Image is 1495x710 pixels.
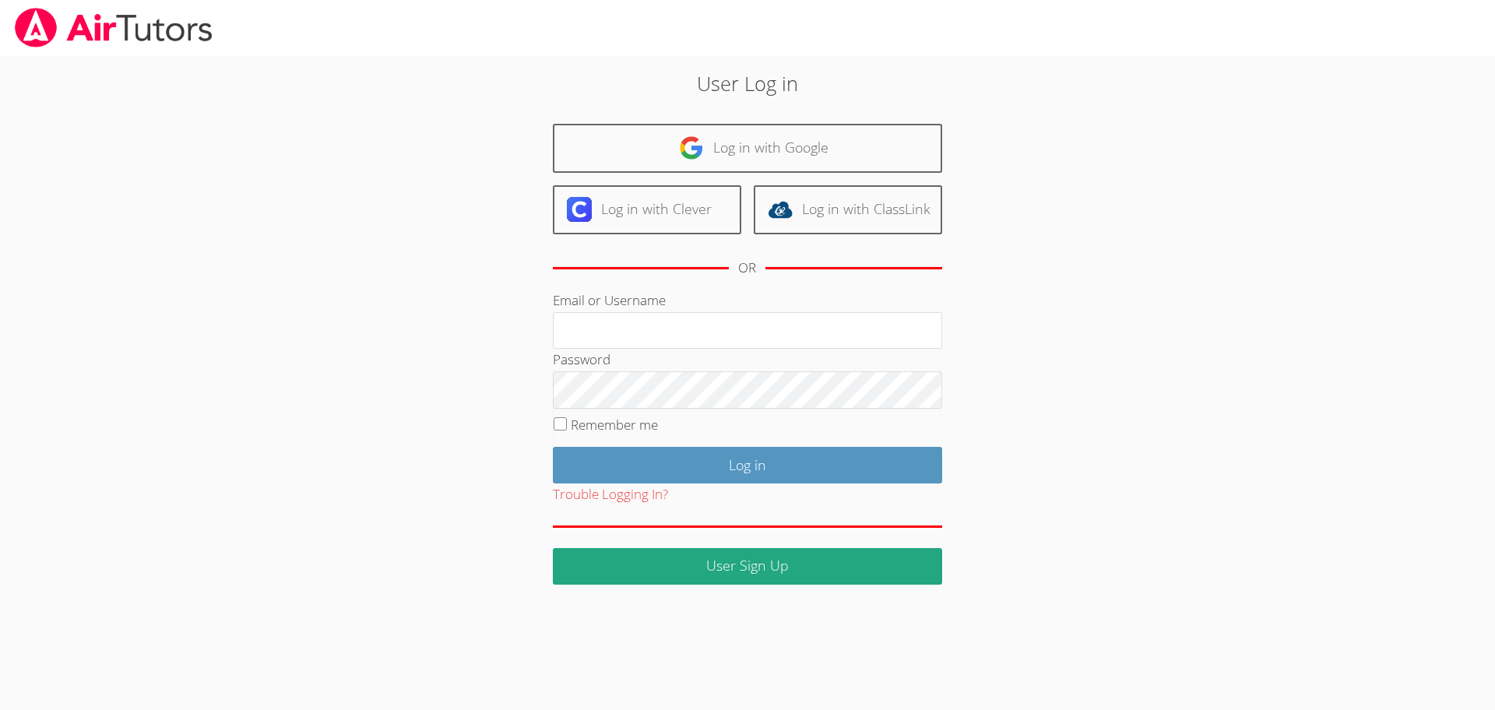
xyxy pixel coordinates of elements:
label: Email or Username [553,291,666,309]
label: Password [553,350,610,368]
h2: User Log in [344,69,1152,98]
a: User Sign Up [553,548,942,585]
input: Log in [553,447,942,483]
img: classlink-logo-d6bb404cc1216ec64c9a2012d9dc4662098be43eaf13dc465df04b49fa7ab582.svg [768,197,793,222]
div: OR [738,257,756,279]
label: Remember me [571,416,658,434]
img: clever-logo-6eab21bc6e7a338710f1a6ff85c0baf02591cd810cc4098c63d3a4b26e2feb20.svg [567,197,592,222]
img: airtutors_banner-c4298cdbf04f3fff15de1276eac7730deb9818008684d7c2e4769d2f7ddbe033.png [13,8,214,47]
a: Log in with ClassLink [754,185,942,234]
img: google-logo-50288ca7cdecda66e5e0955fdab243c47b7ad437acaf1139b6f446037453330a.svg [679,135,704,160]
button: Trouble Logging In? [553,483,668,506]
a: Log in with Clever [553,185,741,234]
a: Log in with Google [553,124,942,173]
